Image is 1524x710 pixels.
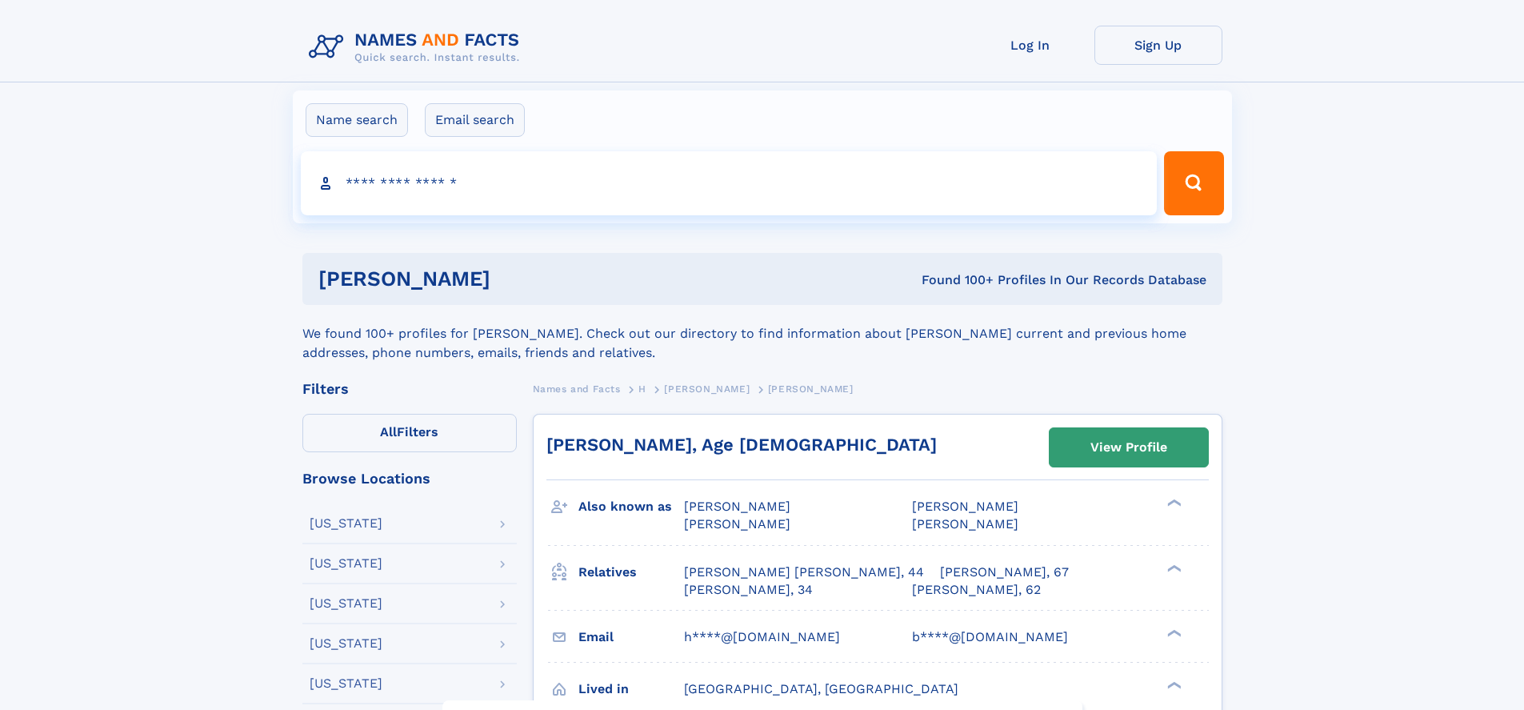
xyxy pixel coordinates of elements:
[684,499,790,514] span: [PERSON_NAME]
[912,516,1018,531] span: [PERSON_NAME]
[302,382,517,396] div: Filters
[684,564,924,581] a: [PERSON_NAME] [PERSON_NAME], 44
[302,414,517,452] label: Filters
[940,564,1069,581] a: [PERSON_NAME], 67
[768,383,854,395] span: [PERSON_NAME]
[966,26,1094,65] a: Log In
[1094,26,1222,65] a: Sign Up
[310,557,382,570] div: [US_STATE]
[310,637,382,650] div: [US_STATE]
[684,516,790,531] span: [PERSON_NAME]
[638,379,646,399] a: H
[302,26,533,69] img: Logo Names and Facts
[306,103,408,137] label: Name search
[684,581,813,599] a: [PERSON_NAME], 34
[380,424,397,439] span: All
[1090,429,1167,466] div: View Profile
[302,471,517,486] div: Browse Locations
[1050,428,1208,467] a: View Profile
[318,269,706,289] h1: [PERSON_NAME]
[302,305,1222,363] div: We found 100+ profiles for [PERSON_NAME]. Check out our directory to find information about [PERS...
[1164,151,1223,215] button: Search Button
[1163,563,1182,573] div: ❯
[638,383,646,395] span: H
[664,379,750,399] a: [PERSON_NAME]
[684,681,958,696] span: [GEOGRAPHIC_DATA], [GEOGRAPHIC_DATA]
[425,103,525,137] label: Email search
[310,597,382,610] div: [US_STATE]
[912,581,1041,599] a: [PERSON_NAME], 62
[533,379,621,399] a: Names and Facts
[664,383,750,395] span: [PERSON_NAME]
[301,151,1158,215] input: search input
[1163,680,1182,690] div: ❯
[310,517,382,530] div: [US_STATE]
[706,271,1206,289] div: Found 100+ Profiles In Our Records Database
[578,676,684,703] h3: Lived in
[578,624,684,651] h3: Email
[578,559,684,586] h3: Relatives
[1163,628,1182,638] div: ❯
[912,499,1018,514] span: [PERSON_NAME]
[310,677,382,690] div: [US_STATE]
[1163,498,1182,508] div: ❯
[546,435,937,455] a: [PERSON_NAME], Age [DEMOGRAPHIC_DATA]
[578,493,684,520] h3: Also known as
